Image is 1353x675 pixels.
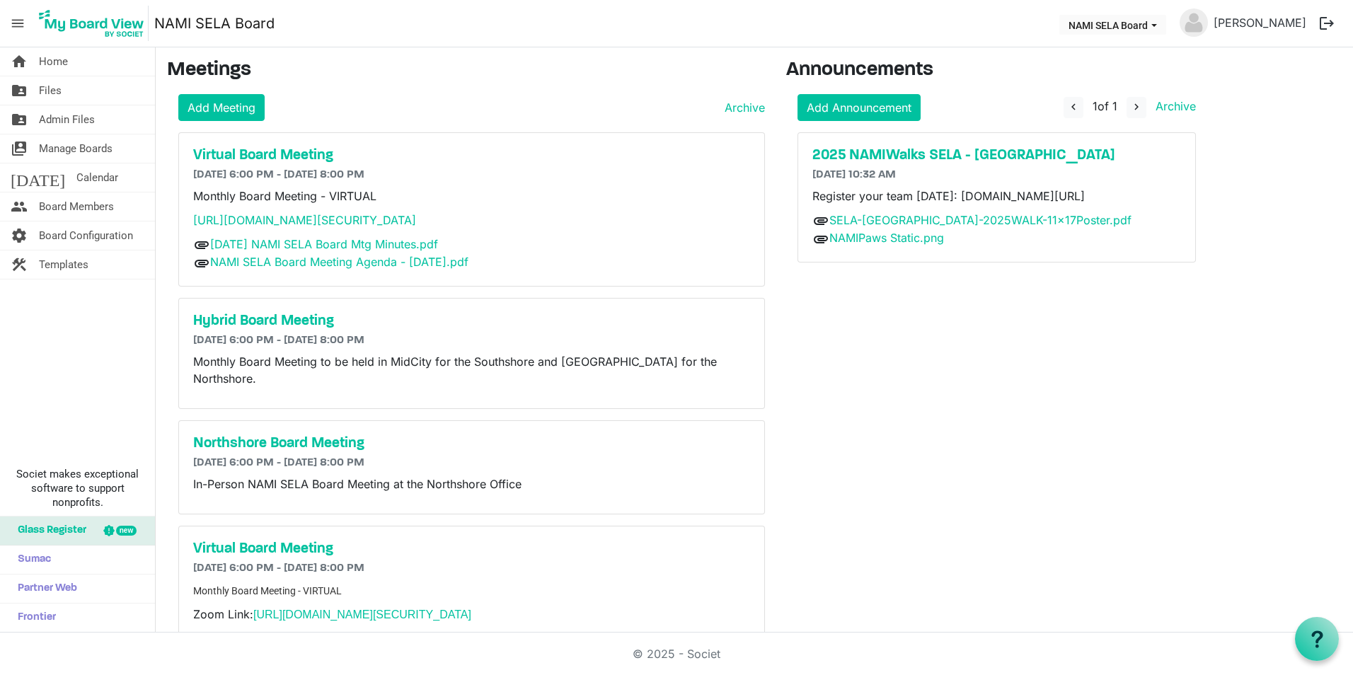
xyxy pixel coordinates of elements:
[11,76,28,105] span: folder_shared
[11,47,28,76] span: home
[11,163,65,192] span: [DATE]
[11,221,28,250] span: settings
[193,236,210,253] span: attachment
[812,212,829,229] span: attachment
[1180,8,1208,37] img: no-profile-picture.svg
[11,517,86,545] span: Glass Register
[4,10,31,37] span: menu
[11,575,77,603] span: Partner Web
[829,231,944,245] a: NAMIPaws Static.png
[39,76,62,105] span: Files
[193,435,750,452] a: Northshore Board Meeting
[253,608,471,621] a: [URL][DOMAIN_NAME][SECURITY_DATA]
[1064,97,1083,118] button: navigate_before
[1312,8,1342,38] button: logout
[11,105,28,134] span: folder_shared
[178,94,265,121] a: Add Meeting
[116,526,137,536] div: new
[812,231,829,248] span: attachment
[11,604,56,632] span: Frontier
[193,147,750,164] a: Virtual Board Meeting
[1093,99,1117,113] span: of 1
[11,250,28,279] span: construction
[39,192,114,221] span: Board Members
[633,647,720,661] a: © 2025 - Societ
[76,163,118,192] span: Calendar
[11,546,51,574] span: Sumac
[210,237,438,251] a: [DATE] NAMI SELA Board Mtg Minutes.pdf
[154,9,275,37] a: NAMI SELA Board
[719,99,765,116] a: Archive
[193,562,750,575] h6: [DATE] 6:00 PM - [DATE] 8:00 PM
[193,353,750,387] p: Monthly Board Meeting to be held in MidCity for the Southshore and [GEOGRAPHIC_DATA] for the Nort...
[786,59,1207,83] h3: Announcements
[1130,100,1143,113] span: navigate_next
[11,192,28,221] span: people
[193,213,416,227] a: [URL][DOMAIN_NAME][SECURITY_DATA]
[210,255,468,269] a: NAMI SELA Board Meeting Agenda - [DATE].pdf
[812,169,896,180] span: [DATE] 10:32 AM
[193,313,750,330] a: Hybrid Board Meeting
[193,456,750,470] h6: [DATE] 6:00 PM - [DATE] 8:00 PM
[1059,15,1166,35] button: NAMI SELA Board dropdownbutton
[39,134,113,163] span: Manage Boards
[6,467,149,509] span: Societ makes exceptional software to support nonprofits.
[1127,97,1146,118] button: navigate_next
[1067,100,1080,113] span: navigate_before
[193,541,750,558] a: Virtual Board Meeting
[39,47,68,76] span: Home
[39,105,95,134] span: Admin Files
[193,168,750,182] h6: [DATE] 6:00 PM - [DATE] 8:00 PM
[798,94,921,121] a: Add Announcement
[167,59,765,83] h3: Meetings
[193,585,342,596] span: Monthly Board Meeting - VIRTUAL
[829,213,1132,227] a: SELA-[GEOGRAPHIC_DATA]-2025WALK-11x17Poster.pdf
[35,6,149,41] img: My Board View Logo
[812,147,1181,164] a: 2025 NAMIWalks SELA - [GEOGRAPHIC_DATA]
[193,255,210,272] span: attachment
[39,221,133,250] span: Board Configuration
[39,250,88,279] span: Templates
[193,187,750,204] p: Monthly Board Meeting - VIRTUAL
[1093,99,1098,113] span: 1
[1208,8,1312,37] a: [PERSON_NAME]
[193,334,750,347] h6: [DATE] 6:00 PM - [DATE] 8:00 PM
[35,6,154,41] a: My Board View Logo
[193,475,750,492] p: In-Person NAMI SELA Board Meeting at the Northshore Office
[1150,99,1196,113] a: Archive
[11,134,28,163] span: switch_account
[812,187,1181,204] p: Register your team [DATE]: [DOMAIN_NAME][URL]
[193,606,750,623] p: Zoom Link:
